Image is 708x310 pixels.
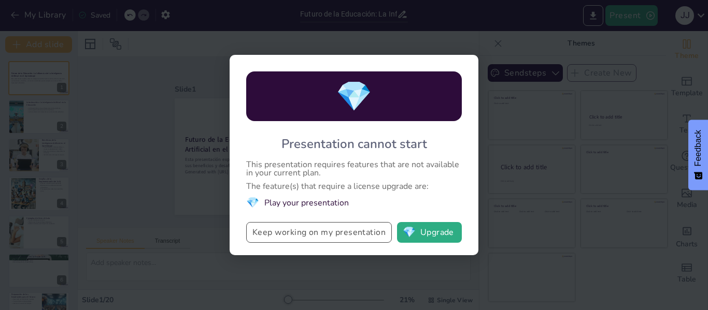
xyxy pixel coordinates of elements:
[336,77,372,116] span: diamond
[693,130,703,166] span: Feedback
[397,222,462,243] button: diamondUpgrade
[688,120,708,190] button: Feedback - Show survey
[246,160,462,177] div: This presentation requires features that are not available in your current plan.
[281,136,427,152] div: Presentation cannot start
[246,222,392,243] button: Keep working on my presentation
[246,196,462,210] li: Play your presentation
[246,182,462,190] div: The feature(s) that require a license upgrade are:
[403,227,416,238] span: diamond
[246,196,259,210] span: diamond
